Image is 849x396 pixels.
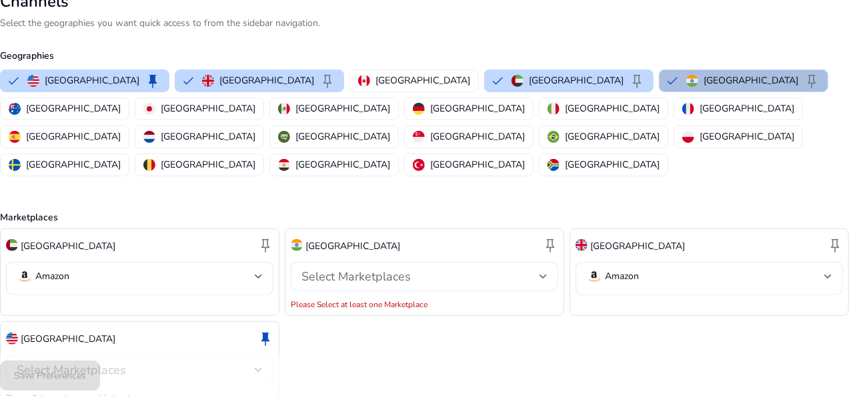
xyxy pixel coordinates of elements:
img: tr.svg [413,159,425,171]
p: [GEOGRAPHIC_DATA] [565,130,660,144]
img: uk.svg [202,75,214,87]
img: es.svg [9,131,21,143]
p: [GEOGRAPHIC_DATA] [161,158,255,172]
img: mx.svg [278,103,290,115]
p: [GEOGRAPHIC_DATA] [305,239,400,253]
img: au.svg [9,103,21,115]
p: [GEOGRAPHIC_DATA] [700,102,794,116]
p: [GEOGRAPHIC_DATA] [375,73,470,87]
span: keep [145,73,161,89]
img: ae.svg [6,239,18,251]
p: [GEOGRAPHIC_DATA] [565,102,660,116]
p: [GEOGRAPHIC_DATA] [161,102,255,116]
img: in.svg [686,75,698,87]
span: keep [319,73,335,89]
p: [GEOGRAPHIC_DATA] [295,130,390,144]
img: amazon.svg [17,268,33,284]
img: ca.svg [358,75,370,87]
span: keep [629,73,645,89]
img: se.svg [9,159,21,171]
p: [GEOGRAPHIC_DATA] [565,158,660,172]
p: [GEOGRAPHIC_DATA] [219,73,314,87]
span: keep [542,237,558,253]
span: keep [257,237,273,253]
p: [GEOGRAPHIC_DATA] [529,73,624,87]
img: jp.svg [143,103,155,115]
p: Amazon [605,270,639,282]
img: eg.svg [278,159,290,171]
img: uk.svg [576,239,588,251]
p: [GEOGRAPHIC_DATA] [430,158,525,172]
img: amazon.svg [586,268,602,284]
mat-error: Please Select at least one Marketplace [291,296,558,310]
img: us.svg [6,333,18,345]
img: za.svg [548,159,560,171]
img: ae.svg [512,75,524,87]
p: [GEOGRAPHIC_DATA] [161,130,255,144]
img: us.svg [27,75,39,87]
img: br.svg [548,131,560,143]
img: be.svg [143,159,155,171]
p: [GEOGRAPHIC_DATA] [45,73,139,87]
span: Select Marketplaces [301,268,411,284]
p: [GEOGRAPHIC_DATA] [21,332,115,346]
p: [GEOGRAPHIC_DATA] [26,158,121,172]
span: keep [827,237,843,253]
img: sg.svg [413,131,425,143]
p: [GEOGRAPHIC_DATA] [26,102,121,116]
img: pl.svg [682,131,694,143]
p: [GEOGRAPHIC_DATA] [430,102,525,116]
p: [GEOGRAPHIC_DATA] [704,73,798,87]
p: [GEOGRAPHIC_DATA] [295,102,390,116]
img: sa.svg [278,131,290,143]
img: in.svg [291,239,303,251]
p: [GEOGRAPHIC_DATA] [26,130,121,144]
p: [GEOGRAPHIC_DATA] [21,239,115,253]
span: keep [804,73,820,89]
span: keep [257,331,273,347]
p: [GEOGRAPHIC_DATA] [430,130,525,144]
img: nl.svg [143,131,155,143]
p: Amazon [35,270,69,282]
img: fr.svg [682,103,694,115]
img: de.svg [413,103,425,115]
p: [GEOGRAPHIC_DATA] [295,158,390,172]
img: it.svg [548,103,560,115]
p: [GEOGRAPHIC_DATA] [700,130,794,144]
p: [GEOGRAPHIC_DATA] [590,239,685,253]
